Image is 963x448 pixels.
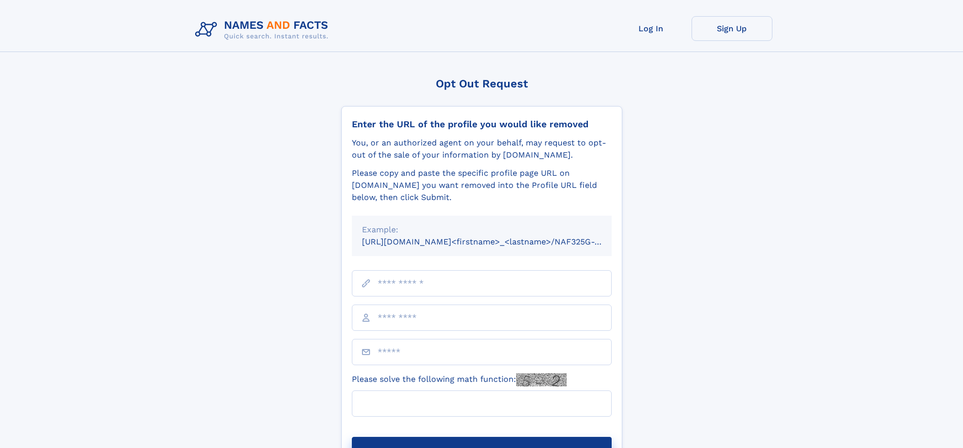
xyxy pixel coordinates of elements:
[191,16,337,43] img: Logo Names and Facts
[611,16,692,41] a: Log In
[352,167,612,204] div: Please copy and paste the specific profile page URL on [DOMAIN_NAME] you want removed into the Pr...
[352,137,612,161] div: You, or an authorized agent on your behalf, may request to opt-out of the sale of your informatio...
[362,237,631,246] small: [URL][DOMAIN_NAME]<firstname>_<lastname>/NAF325G-xxxxxxxx
[352,119,612,130] div: Enter the URL of the profile you would like removed
[352,373,567,386] label: Please solve the following math function:
[341,77,622,90] div: Opt Out Request
[362,224,602,236] div: Example:
[692,16,772,41] a: Sign Up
